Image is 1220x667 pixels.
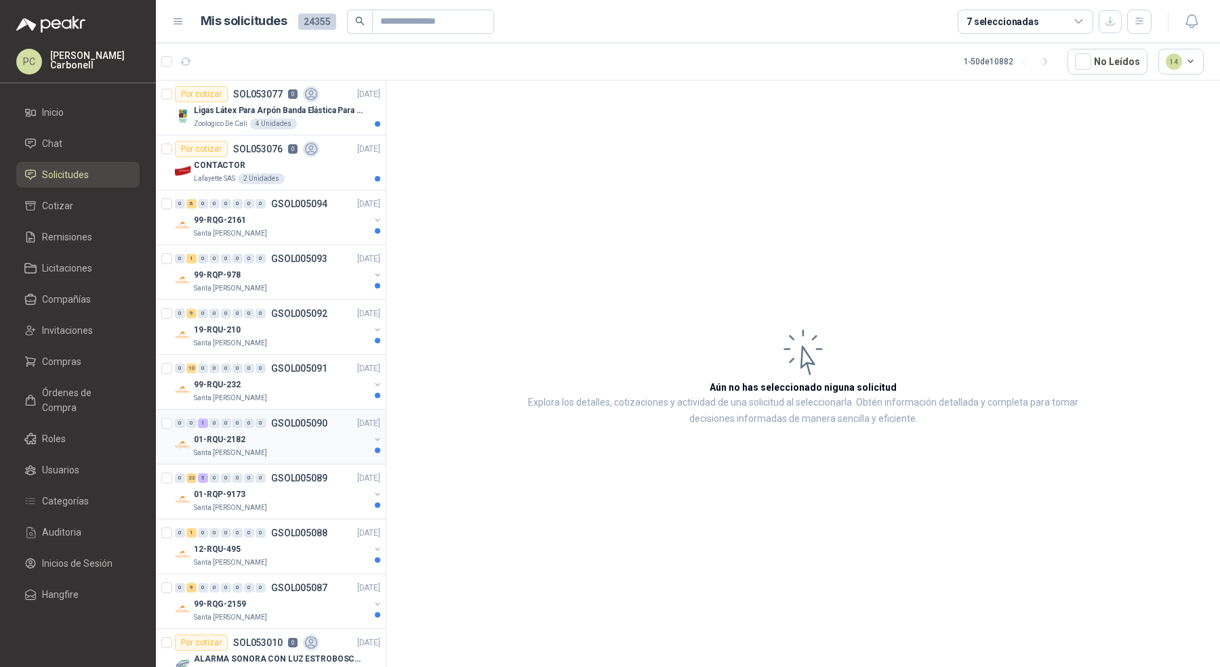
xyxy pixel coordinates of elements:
img: Company Logo [175,327,191,343]
p: 99-RQP-978 [194,269,241,282]
a: Invitaciones [16,318,140,343]
p: Santa [PERSON_NAME] [194,448,267,458]
a: Inicios de Sesión [16,551,140,576]
a: 0 1 0 0 0 0 0 0 GSOL005088[DATE] Company Logo12-RQU-495Santa [PERSON_NAME] [175,525,383,568]
div: PC [16,49,42,74]
a: Roles [16,426,140,452]
a: 0 9 0 0 0 0 0 0 GSOL005092[DATE] Company Logo19-RQU-210Santa [PERSON_NAME] [175,305,383,349]
div: 0 [186,418,197,428]
div: 1 [186,528,197,538]
span: Remisiones [42,230,92,244]
div: 0 [221,254,231,263]
div: 0 [221,199,231,209]
div: 0 [256,473,266,483]
a: Auditoria [16,519,140,545]
div: 0 [198,528,208,538]
div: 0 [256,583,266,593]
div: 0 [244,364,254,373]
p: [DATE] [357,582,380,595]
p: 19-RQU-210 [194,324,241,337]
a: Compras [16,349,140,374]
button: 14 [1158,49,1204,74]
p: Explora los detalles, cotizaciones y actividad de una solicitud al seleccionarla. Obtén informaci... [522,395,1084,427]
div: 0 [175,528,185,538]
div: 0 [198,364,208,373]
div: 0 [232,473,243,483]
img: Logo peakr [16,16,85,33]
a: Licitaciones [16,255,140,281]
div: 0 [232,254,243,263]
span: Auditoria [42,525,81,540]
a: Categorías [16,488,140,514]
a: 0 1 0 0 0 0 0 0 GSOL005093[DATE] Company Logo99-RQP-978Santa [PERSON_NAME] [175,251,383,294]
div: Por cotizar [175,634,228,651]
div: 23 [186,473,197,483]
p: [DATE] [357,253,380,265]
h3: Aún no has seleccionado niguna solicitud [710,380,897,395]
div: 0 [209,583,220,593]
img: Company Logo [175,492,191,508]
p: 99-RQG-2159 [194,598,246,611]
div: 0 [244,473,254,483]
span: search [355,16,365,26]
div: 0 [244,528,254,538]
div: 0 [256,418,266,428]
p: [DATE] [357,198,380,211]
div: 10 [186,364,197,373]
p: GSOL005092 [271,309,327,318]
img: Company Logo [175,108,191,124]
a: Hangfire [16,582,140,607]
div: 0 [232,364,243,373]
img: Company Logo [175,272,191,288]
p: SOL053076 [233,144,283,154]
div: 4 Unidades [250,119,297,129]
div: 0 [256,528,266,538]
p: [DATE] [357,362,380,375]
span: Hangfire [42,587,79,602]
p: Santa [PERSON_NAME] [194,228,267,239]
div: Por cotizar [175,86,228,102]
div: 0 [232,528,243,538]
div: 0 [221,309,231,318]
div: 0 [232,309,243,318]
a: Órdenes de Compra [16,380,140,421]
p: [DATE] [357,527,380,540]
a: 0 10 0 0 0 0 0 0 GSOL005091[DATE] Company Logo99-RQU-232Santa [PERSON_NAME] [175,360,383,404]
span: Compras [42,354,81,369]
div: 0 [175,418,185,428]
div: 0 [256,364,266,373]
p: GSOL005091 [271,364,327,373]
p: Zoologico De Cali [194,119,247,129]
div: Por cotizar [175,141,228,157]
a: Por cotizarSOL0530770[DATE] Company LogoLigas Látex Para Arpón Banda Elástica Para Arpón Tripa Po... [156,81,386,135]
span: Licitaciones [42,261,92,276]
div: 0 [175,583,185,593]
div: 0 [232,199,243,209]
div: 0 [198,583,208,593]
div: 0 [221,418,231,428]
a: Inicio [16,100,140,125]
div: 0 [256,309,266,318]
p: 01-RQU-2182 [194,433,245,446]
span: Cotizar [42,198,73,213]
a: Compañías [16,286,140,312]
p: CONTACTOR [194,159,245,172]
div: 0 [209,364,220,373]
a: 0 23 5 0 0 0 0 0 GSOL005089[DATE] Company Logo01-RQP-9173Santa [PERSON_NAME] [175,470,383,513]
span: Chat [42,136,62,151]
p: GSOL005094 [271,199,327,209]
p: Ligas Látex Para Arpón Banda Elástica Para Arpón Tripa Pollo [194,104,363,117]
p: Santa [PERSON_NAME] [194,338,267,349]
div: 0 [209,254,220,263]
div: 7 seleccionadas [967,14,1039,29]
p: GSOL005090 [271,418,327,428]
a: 0 6 0 0 0 0 0 0 GSOL005094[DATE] Company Logo99-RQG-2161Santa [PERSON_NAME] [175,196,383,239]
p: 99-RQG-2161 [194,214,246,227]
p: [DATE] [357,417,380,430]
div: 0 [244,254,254,263]
span: Usuarios [42,462,79,477]
div: 0 [256,199,266,209]
h1: Mis solicitudes [201,12,287,31]
div: 5 [198,473,208,483]
div: 0 [198,199,208,209]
